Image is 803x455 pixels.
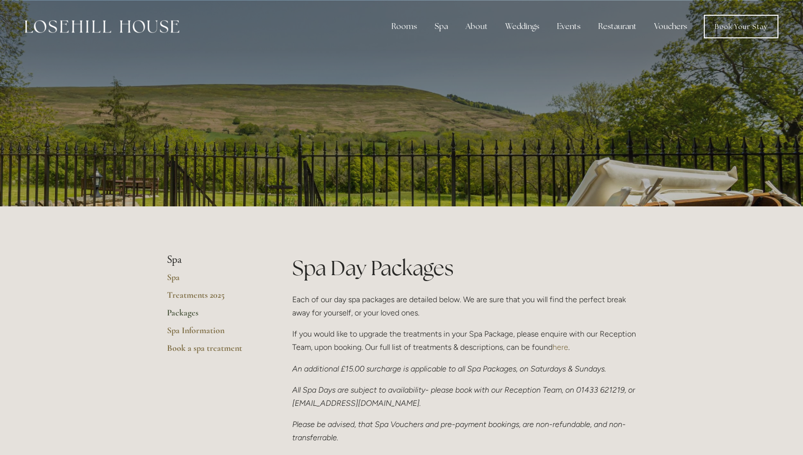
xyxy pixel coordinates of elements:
[427,17,456,36] div: Spa
[167,307,261,325] a: Packages
[25,20,179,33] img: Losehill House
[167,272,261,289] a: Spa
[553,342,568,352] a: here
[167,325,261,342] a: Spa Information
[292,420,626,442] em: Please be advised, that Spa Vouchers and pre-payment bookings, are non-refundable, and non-transf...
[292,293,637,319] p: Each of our day spa packages are detailed below. We are sure that you will find the perfect break...
[167,289,261,307] a: Treatments 2025
[292,254,637,283] h1: Spa Day Packages
[590,17,644,36] div: Restaurant
[458,17,496,36] div: About
[384,17,425,36] div: Rooms
[292,364,606,373] em: An additional £15.00 surcharge is applicable to all Spa Packages, on Saturdays & Sundays.
[292,385,637,408] em: All Spa Days are subject to availability- please book with our Reception Team, on 01433 621219, o...
[549,17,588,36] div: Events
[646,17,695,36] a: Vouchers
[292,327,637,354] p: If you would like to upgrade the treatments in your Spa Package, please enquire with our Receptio...
[167,342,261,360] a: Book a spa treatment
[498,17,547,36] div: Weddings
[704,15,778,38] a: Book Your Stay
[167,254,261,266] li: Spa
